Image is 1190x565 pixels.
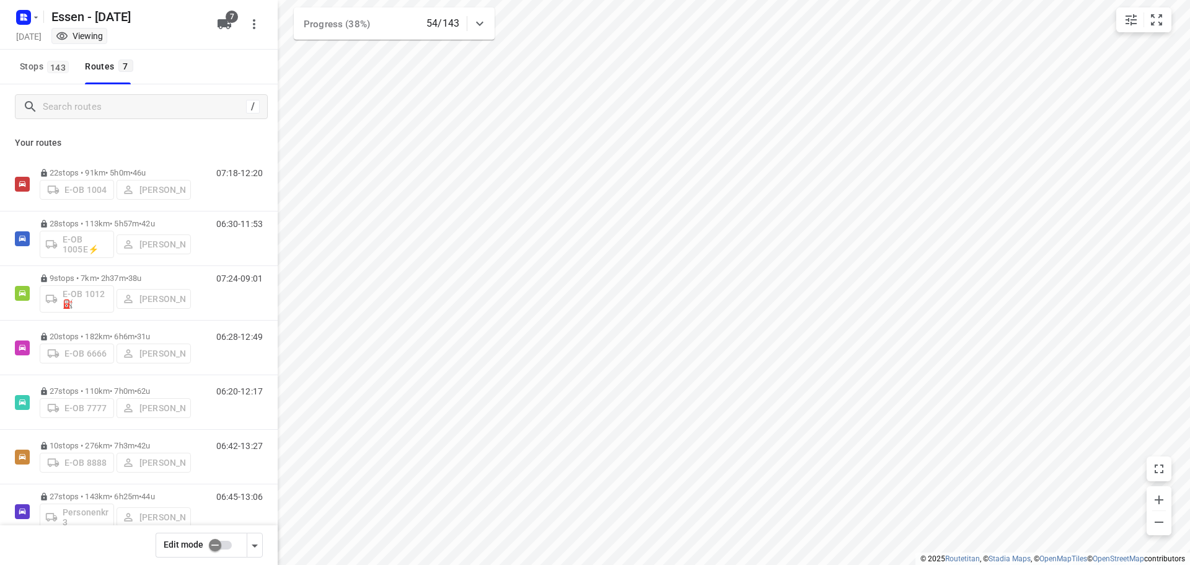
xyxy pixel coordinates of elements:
span: 46u [133,168,146,177]
div: Progress (38%)54/143 [294,7,495,40]
p: 07:24-09:01 [216,274,263,283]
p: 06:28-12:49 [216,332,263,342]
p: 54/143 [426,16,459,31]
span: • [134,332,137,341]
span: 7 [118,60,133,72]
p: 06:42-13:27 [216,441,263,451]
span: 42u [137,441,150,450]
button: Fit zoom [1144,7,1169,32]
p: 20 stops • 182km • 6h6m [40,332,191,341]
a: OpenStreetMap [1093,554,1144,563]
p: 28 stops • 113km • 5h57m [40,219,191,228]
p: 06:30-11:53 [216,219,263,229]
span: Edit mode [164,540,203,549]
p: 06:20-12:17 [216,386,263,396]
p: 9 stops • 7km • 2h37m [40,274,191,283]
span: 62u [137,386,150,396]
span: 31u [137,332,150,341]
div: small contained button group [1116,7,1171,32]
button: 7 [212,12,237,37]
button: Map settings [1119,7,1144,32]
span: • [139,492,141,501]
p: 10 stops • 276km • 7h3m [40,441,191,450]
span: • [134,441,137,450]
span: 7 [226,11,238,23]
div: / [246,100,260,113]
a: Stadia Maps [989,554,1031,563]
p: 06:45-13:06 [216,492,263,502]
span: 143 [47,61,69,73]
input: Search routes [43,97,246,117]
span: 38u [128,274,141,283]
p: 27 stops • 110km • 7h0m [40,386,191,396]
button: More [242,12,267,37]
a: Routetitan [945,554,980,563]
span: 44u [141,492,154,501]
div: Routes [85,59,136,74]
span: • [126,274,128,283]
p: 07:18-12:20 [216,168,263,178]
p: Your routes [15,136,263,149]
span: Progress (38%) [304,19,370,30]
p: 22 stops • 91km • 5h0m [40,168,191,177]
p: 27 stops • 143km • 6h25m [40,492,191,501]
span: • [130,168,133,177]
a: OpenMapTiles [1039,554,1087,563]
span: • [134,386,137,396]
span: 42u [141,219,154,228]
div: You are currently in view mode. To make any changes, go to edit project. [56,30,103,42]
span: • [139,219,141,228]
li: © 2025 , © , © © contributors [920,554,1185,563]
div: Driver app settings [247,537,262,553]
span: Stops [20,59,73,74]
